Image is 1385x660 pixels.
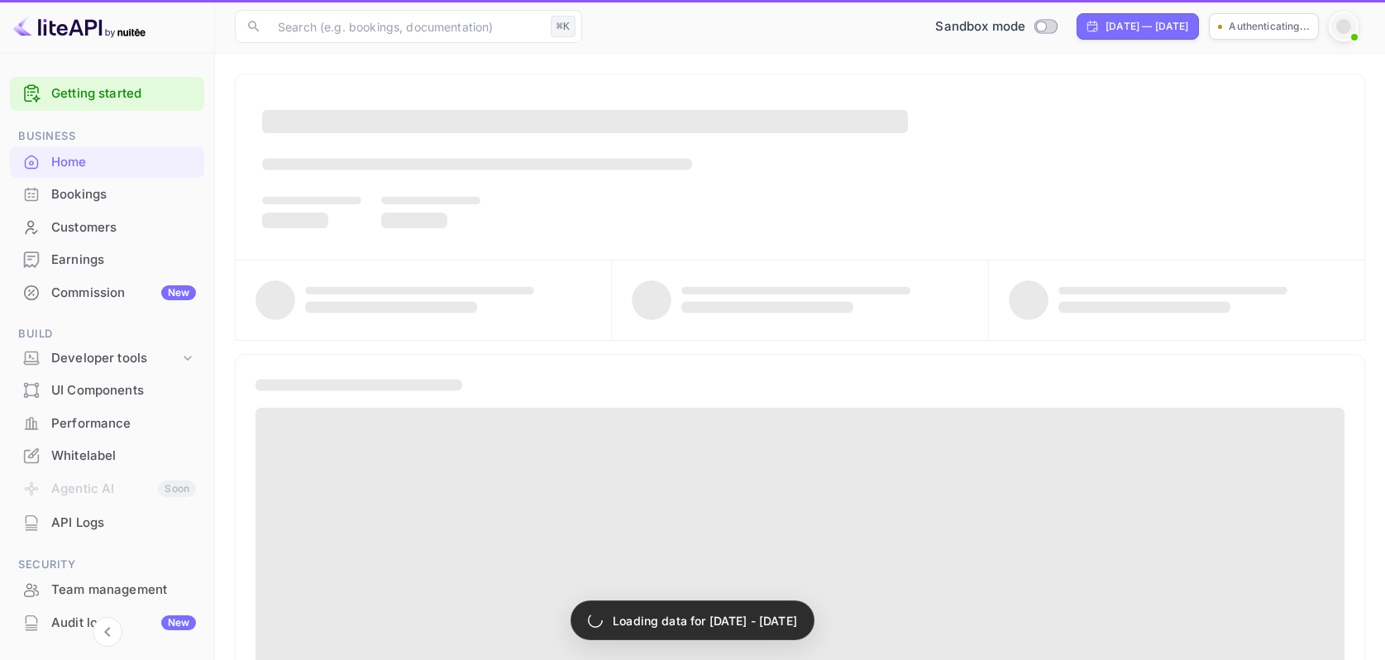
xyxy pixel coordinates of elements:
div: Commission [51,284,196,303]
div: Bookings [10,179,204,211]
a: UI Components [10,375,204,405]
div: Earnings [10,244,204,276]
div: CommissionNew [10,277,204,309]
div: ⌘K [551,16,575,37]
div: Performance [51,414,196,433]
a: Bookings [10,179,204,209]
div: Audit logsNew [10,607,204,639]
img: LiteAPI logo [13,13,146,40]
span: Build [10,325,204,343]
div: Performance [10,408,204,440]
div: Audit logs [51,614,196,633]
div: Getting started [10,77,204,111]
div: Whitelabel [51,447,196,466]
span: Security [10,556,204,574]
a: Whitelabel [10,440,204,471]
div: Customers [10,212,204,244]
div: Team management [51,581,196,600]
span: Sandbox mode [935,17,1025,36]
div: UI Components [10,375,204,407]
div: API Logs [51,514,196,533]
p: Authenticating... [1229,19,1310,34]
button: Collapse navigation [93,617,122,647]
div: Home [51,153,196,172]
p: Loading data for [DATE] - [DATE] [613,612,797,629]
div: Team management [10,574,204,606]
div: API Logs [10,507,204,539]
a: Home [10,146,204,177]
a: CommissionNew [10,277,204,308]
div: Earnings [51,251,196,270]
a: Audit logsNew [10,607,204,638]
div: Developer tools [10,344,204,373]
div: Bookings [51,185,196,204]
a: Team management [10,574,204,605]
div: Developer tools [51,349,179,368]
div: Switch to Production mode [929,17,1063,36]
div: Customers [51,218,196,237]
div: Home [10,146,204,179]
div: New [161,285,196,300]
a: API Logs [10,507,204,538]
div: Whitelabel [10,440,204,472]
a: Getting started [51,84,196,103]
a: Performance [10,408,204,438]
div: [DATE] — [DATE] [1106,19,1188,34]
a: Customers [10,212,204,242]
div: New [161,615,196,630]
div: UI Components [51,381,196,400]
input: Search (e.g. bookings, documentation) [268,10,544,43]
a: Earnings [10,244,204,275]
span: Business [10,127,204,146]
